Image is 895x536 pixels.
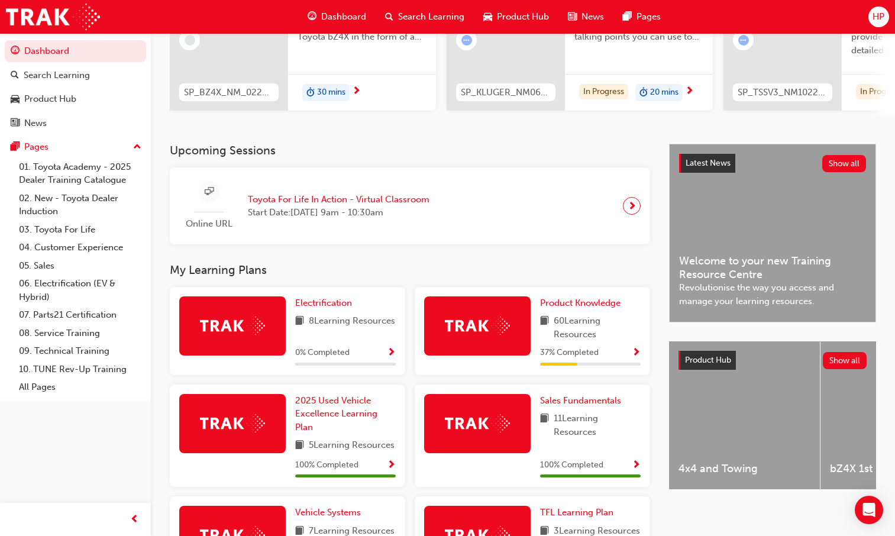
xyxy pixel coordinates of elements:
[5,88,146,110] a: Product Hub
[170,144,650,157] h3: Upcoming Sessions
[376,5,474,29] a: search-iconSearch Learning
[873,10,884,24] span: HP
[295,346,350,360] span: 0 % Completed
[623,9,632,24] span: pages-icon
[5,40,146,62] a: Dashboard
[14,238,146,257] a: 04. Customer Experience
[295,506,366,519] a: Vehicle Systems
[387,348,396,359] span: Show Progress
[822,155,867,172] button: Show all
[306,85,315,101] span: duration-icon
[461,86,551,99] span: SP_KLUGER_NM0621_EL02
[483,9,492,24] span: car-icon
[540,412,549,438] span: book-icon
[679,254,866,281] span: Welcome to your new Training Resource Centre
[679,281,866,308] span: Revolutionise the way you access and manage your learning resources.
[295,314,304,329] span: book-icon
[295,298,352,308] span: Electrification
[24,140,49,154] div: Pages
[685,355,731,365] span: Product Hub
[679,154,866,173] a: Latest NewsShow all
[445,414,510,432] img: Trak
[387,458,396,473] button: Show Progress
[295,507,361,518] span: Vehicle Systems
[298,5,376,29] a: guage-iconDashboard
[24,92,76,106] div: Product Hub
[678,351,867,370] a: Product HubShow all
[686,158,731,168] span: Latest News
[295,394,396,434] a: 2025 Used Vehicle Excellence Learning Plan
[317,86,345,99] span: 30 mins
[295,458,358,472] span: 100 % Completed
[14,189,146,221] a: 02. New - Toyota Dealer Induction
[179,177,641,235] a: Online URLToyota For Life In Action - Virtual ClassroomStart Date:[DATE] 9am - 10:30am
[5,136,146,158] button: Pages
[540,296,625,310] a: Product Knowledge
[540,394,626,408] a: Sales Fundamentals
[24,117,47,130] div: News
[295,296,357,310] a: Electrification
[200,414,265,432] img: Trak
[540,314,549,341] span: book-icon
[461,35,472,46] span: learningRecordVerb_ATTEMPT-icon
[295,395,377,432] span: 2025 Used Vehicle Excellence Learning Plan
[205,185,214,199] span: sessionType_ONLINE_URL-icon
[5,64,146,86] a: Search Learning
[130,512,139,527] span: prev-icon
[5,38,146,136] button: DashboardSearch LearningProduct HubNews
[5,112,146,134] a: News
[14,342,146,360] a: 09. Technical Training
[295,438,304,453] span: book-icon
[636,10,661,24] span: Pages
[632,460,641,471] span: Show Progress
[14,378,146,396] a: All Pages
[133,140,141,155] span: up-icon
[568,9,577,24] span: news-icon
[581,10,604,24] span: News
[14,158,146,189] a: 01. Toyota Academy - 2025 Dealer Training Catalogue
[14,324,146,343] a: 08. Service Training
[398,10,464,24] span: Search Learning
[321,10,366,24] span: Dashboard
[540,507,613,518] span: TFL Learning Plan
[445,317,510,335] img: Trak
[309,438,395,453] span: 5 Learning Resources
[628,198,636,214] span: next-icon
[11,70,19,81] span: search-icon
[497,10,549,24] span: Product Hub
[738,86,828,99] span: SP_TSSV3_NM1022_EL
[14,257,146,275] a: 05. Sales
[554,314,641,341] span: 60 Learning Resources
[24,69,90,82] div: Search Learning
[579,84,628,100] div: In Progress
[11,142,20,153] span: pages-icon
[823,352,867,369] button: Show all
[685,86,694,97] span: next-icon
[540,458,603,472] span: 100 % Completed
[669,341,820,489] a: 4x4 and Towing
[540,298,621,308] span: Product Knowledge
[639,85,648,101] span: duration-icon
[170,263,650,277] h3: My Learning Plans
[308,9,316,24] span: guage-icon
[387,460,396,471] span: Show Progress
[632,346,641,360] button: Show Progress
[554,412,641,438] span: 11 Learning Resources
[540,506,618,519] a: TFL Learning Plan
[669,144,876,322] a: Latest NewsShow allWelcome to your new Training Resource CentreRevolutionise the way you access a...
[248,206,429,219] span: Start Date: [DATE] 9am - 10:30am
[855,496,883,524] div: Open Intercom Messenger
[309,314,395,329] span: 8 Learning Resources
[387,346,396,360] button: Show Progress
[14,360,146,379] a: 10. TUNE Rev-Up Training
[678,462,810,476] span: 4x4 and Towing
[11,46,20,57] span: guage-icon
[868,7,889,27] button: HP
[632,348,641,359] span: Show Progress
[14,306,146,324] a: 07. Parts21 Certification
[6,4,100,30] img: Trak
[11,118,20,129] span: news-icon
[613,5,670,29] a: pages-iconPages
